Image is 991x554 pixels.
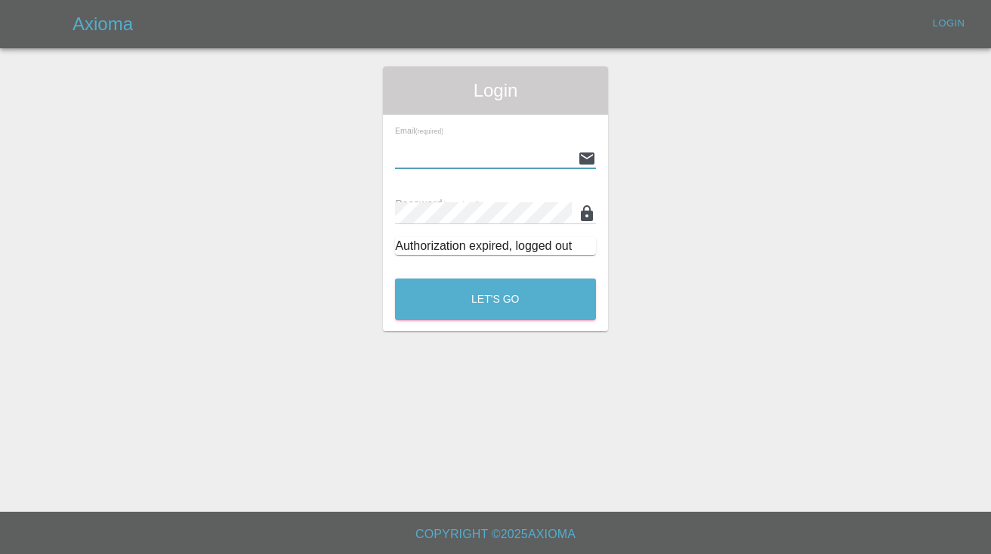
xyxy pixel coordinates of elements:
a: Login [925,12,973,35]
span: Email [395,126,443,135]
span: Password [395,198,480,210]
small: (required) [443,200,480,209]
small: (required) [415,128,443,135]
button: Let's Go [395,279,596,320]
h5: Axioma [73,12,133,36]
div: Authorization expired, logged out [395,237,596,255]
h6: Copyright © 2025 Axioma [12,524,979,545]
span: Login [395,78,596,103]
